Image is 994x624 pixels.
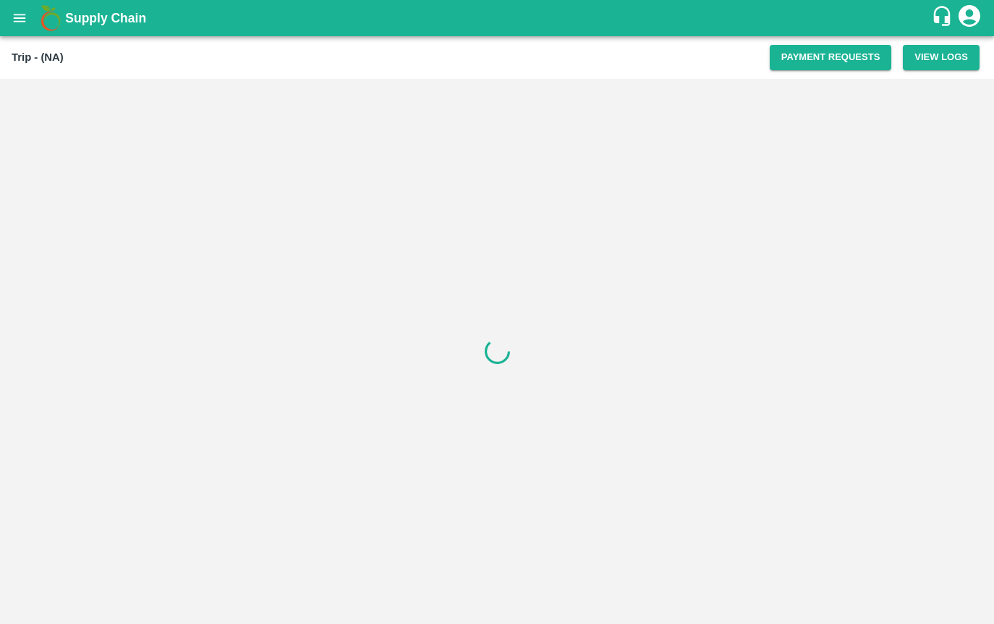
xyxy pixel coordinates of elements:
b: Trip - (NA) [12,51,64,63]
button: open drawer [3,1,36,35]
button: Payment Requests [770,45,892,70]
b: Supply Chain [65,11,146,25]
div: account of current user [956,3,982,33]
img: logo [36,4,65,33]
button: View Logs [903,45,980,70]
div: customer-support [931,5,956,31]
a: Supply Chain [65,8,931,28]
